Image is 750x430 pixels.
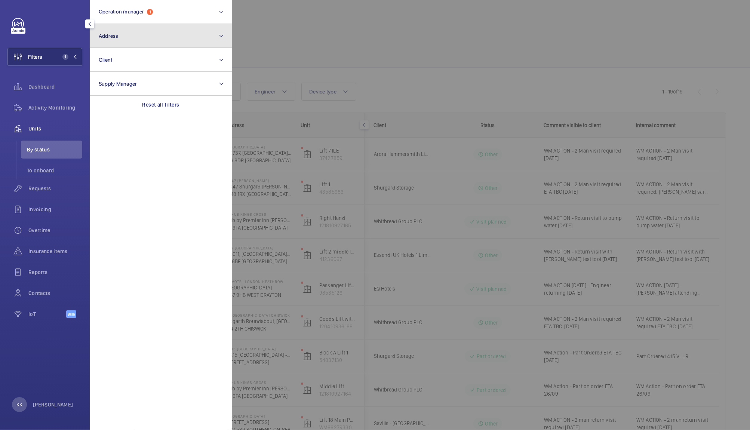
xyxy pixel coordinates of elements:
p: KK [16,401,22,408]
span: Activity Monitoring [28,104,82,111]
span: Reports [28,268,82,276]
span: By status [27,146,82,153]
span: Units [28,125,82,132]
p: [PERSON_NAME] [33,401,73,408]
span: Contacts [28,289,82,297]
span: Requests [28,185,82,192]
span: Invoicing [28,206,82,213]
span: Filters [28,53,42,61]
span: Beta [66,310,76,318]
span: Overtime [28,227,82,234]
span: To onboard [27,167,82,174]
span: Insurance items [28,248,82,255]
span: IoT [28,310,66,318]
span: 1 [62,54,68,60]
span: Dashboard [28,83,82,90]
button: Filters1 [7,48,82,66]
